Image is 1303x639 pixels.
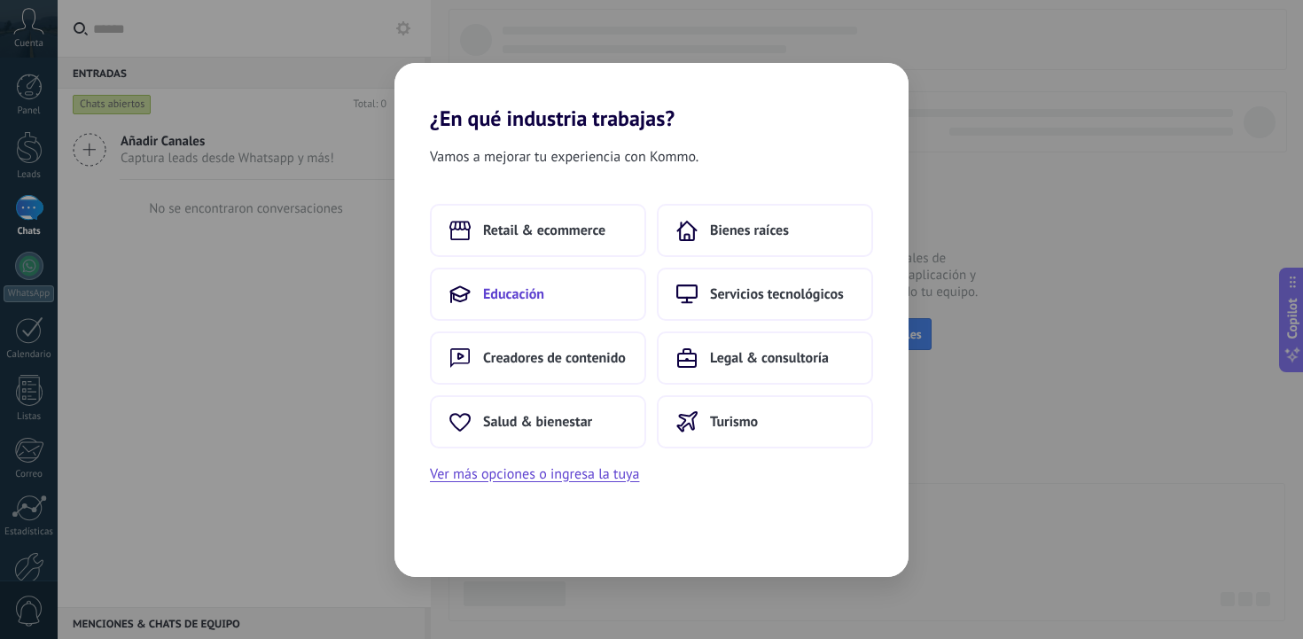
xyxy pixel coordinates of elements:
[710,349,829,367] span: Legal & consultoría
[430,268,646,321] button: Educación
[657,395,873,448] button: Turismo
[657,268,873,321] button: Servicios tecnológicos
[657,204,873,257] button: Bienes raíces
[710,285,844,303] span: Servicios tecnológicos
[394,63,909,131] h2: ¿En qué industria trabajas?
[430,331,646,385] button: Creadores de contenido
[483,413,592,431] span: Salud & bienestar
[430,395,646,448] button: Salud & bienestar
[430,145,698,168] span: Vamos a mejorar tu experiencia con Kommo.
[657,331,873,385] button: Legal & consultoría
[430,204,646,257] button: Retail & ecommerce
[430,463,639,486] button: Ver más opciones o ingresa la tuya
[483,349,626,367] span: Creadores de contenido
[483,285,544,303] span: Educación
[483,222,605,239] span: Retail & ecommerce
[710,413,758,431] span: Turismo
[710,222,789,239] span: Bienes raíces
